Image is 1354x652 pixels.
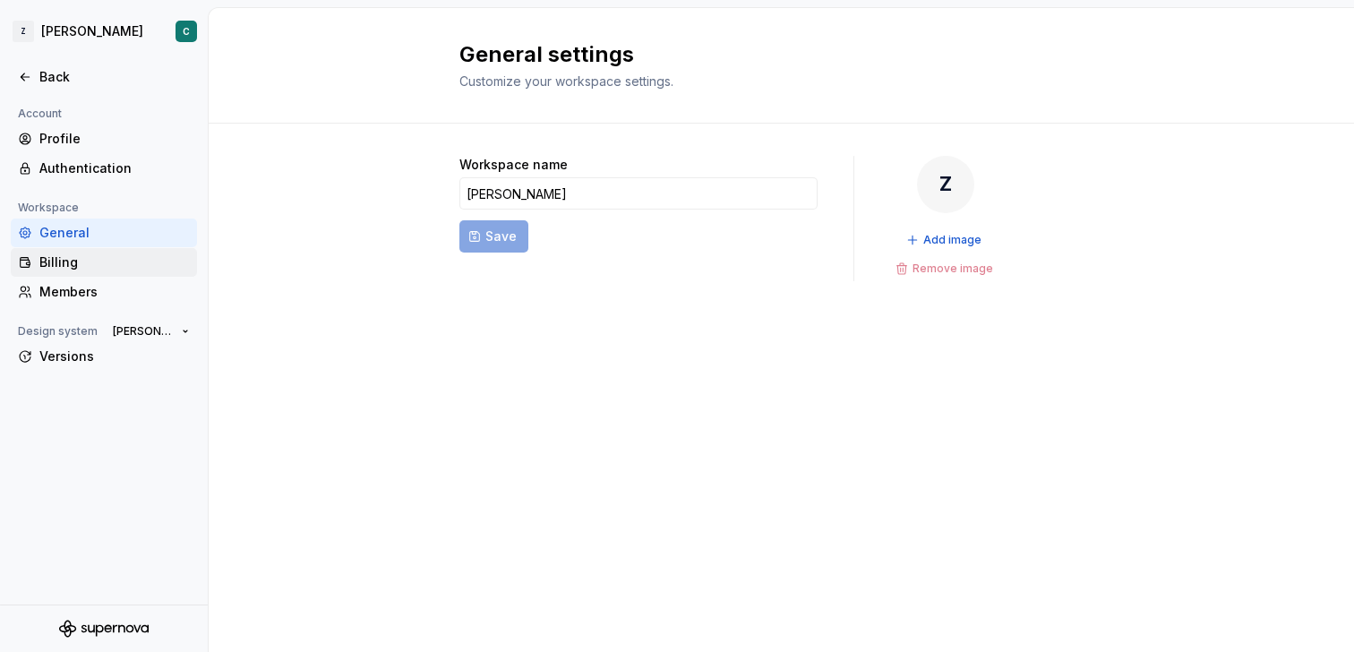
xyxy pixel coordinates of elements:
[11,124,197,153] a: Profile
[39,130,190,148] div: Profile
[11,321,105,342] div: Design system
[11,248,197,277] a: Billing
[901,227,990,253] button: Add image
[923,233,981,247] span: Add image
[39,283,190,301] div: Members
[11,103,69,124] div: Account
[13,21,34,42] div: Z
[11,154,197,183] a: Authentication
[459,156,568,174] label: Workspace name
[113,324,175,339] span: [PERSON_NAME]
[41,22,143,40] div: [PERSON_NAME]
[917,156,974,213] div: Z
[11,197,86,219] div: Workspace
[39,253,190,271] div: Billing
[59,620,149,638] svg: Supernova Logo
[459,73,673,89] span: Customize your workspace settings.
[183,24,190,39] div: C
[39,224,190,242] div: General
[11,278,197,306] a: Members
[11,219,197,247] a: General
[11,342,197,371] a: Versions
[39,68,190,86] div: Back
[4,12,204,51] button: Z[PERSON_NAME]C
[39,159,190,177] div: Authentication
[459,40,1083,69] h2: General settings
[39,347,190,365] div: Versions
[11,63,197,91] a: Back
